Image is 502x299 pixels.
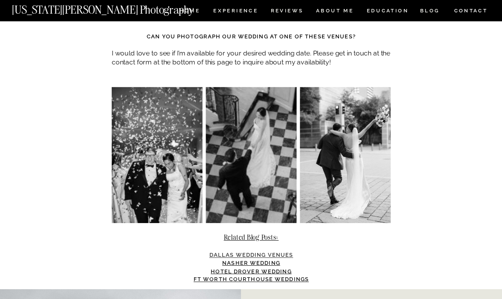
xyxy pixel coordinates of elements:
a: EDUCATION [366,9,409,16]
a: Nasher Wedding [222,260,280,266]
h2: Related Blog Posts: [112,233,391,241]
img: fort worth wedding venues [300,87,391,223]
a: Dallas Wedding Venues [209,252,293,258]
a: Ft Worth Courthouse Weddings [194,276,309,283]
a: Experience [213,9,257,16]
img: fort worth wedding venues [112,87,203,223]
a: CONTACT [453,6,488,16]
strong: Can you photograph our wedding at one of these venues? [147,34,356,40]
img: fort worth wedding venues [206,87,297,223]
p: I would love to see if I’m available for your desired wedding date. Please get in touch at the co... [112,48,391,67]
a: HOME [178,9,202,16]
a: Hotel Drover Wedding [211,268,291,274]
a: ABOUT ME [316,9,354,16]
a: REVIEWS [271,9,302,16]
a: BLOG [420,9,440,16]
a: [US_STATE][PERSON_NAME] Photography [12,4,222,12]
